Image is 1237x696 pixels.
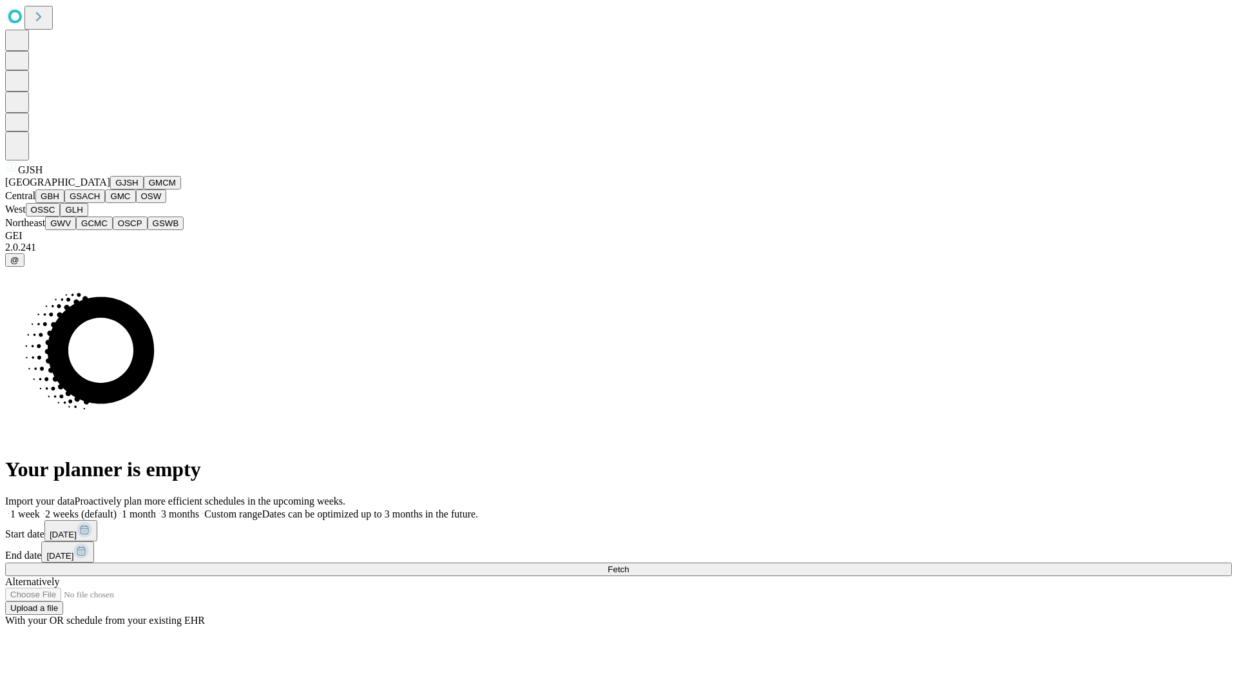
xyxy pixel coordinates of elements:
[10,255,19,265] span: @
[41,541,94,563] button: [DATE]
[148,217,184,230] button: GSWB
[113,217,148,230] button: OSCP
[10,508,40,519] span: 1 week
[5,601,63,615] button: Upload a file
[26,203,61,217] button: OSSC
[608,565,629,574] span: Fetch
[5,177,110,188] span: [GEOGRAPHIC_DATA]
[5,496,75,507] span: Import your data
[5,190,35,201] span: Central
[60,203,88,217] button: GLH
[144,176,181,189] button: GMCM
[5,217,45,228] span: Northeast
[35,189,64,203] button: GBH
[5,576,59,587] span: Alternatively
[122,508,156,519] span: 1 month
[44,520,97,541] button: [DATE]
[64,189,105,203] button: GSACH
[5,563,1232,576] button: Fetch
[105,189,135,203] button: GMC
[5,615,205,626] span: With your OR schedule from your existing EHR
[5,253,24,267] button: @
[76,217,113,230] button: GCMC
[136,189,167,203] button: OSW
[262,508,478,519] span: Dates can be optimized up to 3 months in the future.
[5,230,1232,242] div: GEI
[45,508,117,519] span: 2 weeks (default)
[5,204,26,215] span: West
[161,508,199,519] span: 3 months
[18,164,43,175] span: GJSH
[5,541,1232,563] div: End date
[45,217,76,230] button: GWV
[5,458,1232,481] h1: Your planner is empty
[5,242,1232,253] div: 2.0.241
[5,520,1232,541] div: Start date
[46,551,73,561] span: [DATE]
[110,176,144,189] button: GJSH
[204,508,262,519] span: Custom range
[75,496,345,507] span: Proactively plan more efficient schedules in the upcoming weeks.
[50,530,77,539] span: [DATE]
